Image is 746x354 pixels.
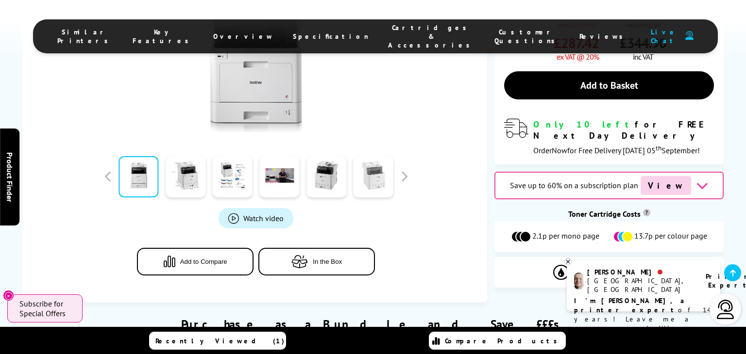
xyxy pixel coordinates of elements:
span: 13.7p per colour page [634,231,707,242]
span: Order for Free Delivery [DATE] 05 September! [533,145,700,155]
span: In the Box [313,258,342,265]
a: Recently Viewed (1) [149,332,286,350]
div: for FREE Next Day Delivery [533,119,714,141]
span: Recently Viewed (1) [155,337,285,345]
div: [GEOGRAPHIC_DATA], [GEOGRAPHIC_DATA] [587,276,694,294]
span: View [641,176,691,195]
span: Live Chat [647,28,680,45]
div: Purchase as a Bundle and Save £££s [22,302,724,349]
span: Similar Printers [57,28,113,45]
a: Compare Products [429,332,566,350]
span: Save up to 60% on a subscription plan [510,180,638,190]
sup: Cost per page [643,209,650,216]
span: Specification [293,32,369,41]
sup: th [656,144,661,152]
span: 2.1p per mono page [532,231,599,242]
span: Compare Products [445,337,562,345]
img: user-headset-light.svg [716,300,735,319]
span: Customer Questions [494,28,560,45]
b: I'm [PERSON_NAME], a printer expert [574,296,687,314]
div: modal_delivery [504,119,714,155]
span: Now [552,145,567,155]
a: Add to Basket [504,71,714,99]
button: Close [3,290,14,301]
span: Watch video [243,213,284,223]
p: of 14 years! Leave me a message and I'll respond ASAP [574,296,713,342]
div: Toner Cartridge Costs [494,209,724,219]
span: Subscribe for Special Offers [19,299,73,318]
span: Product Finder [5,152,15,202]
button: In the Box [258,248,375,275]
img: Cartridges [553,265,602,280]
div: [PERSON_NAME] [587,268,694,276]
span: Reviews [579,32,628,41]
button: Add to Compare [137,248,254,275]
span: Cartridges & Accessories [388,23,475,49]
span: Add to Compare [180,258,227,265]
span: Key Features [133,28,194,45]
span: Only 10 left [533,119,635,130]
button: View Cartridges [502,264,716,280]
span: Overview [213,32,273,41]
img: ashley-livechat.png [574,273,583,290]
img: user-headset-duotone.svg [685,31,694,40]
a: Product_All_Videos [219,208,293,228]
